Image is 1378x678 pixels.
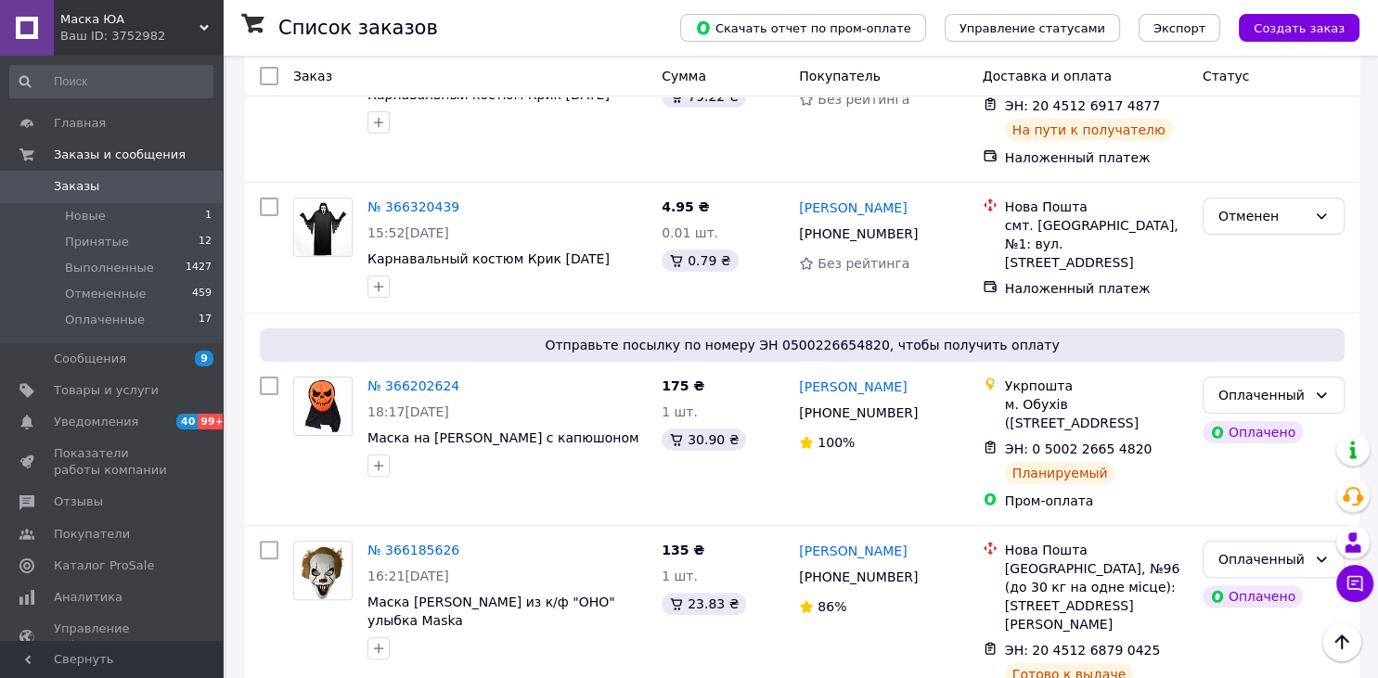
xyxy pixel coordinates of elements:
img: Фото товару [294,377,352,435]
a: [PERSON_NAME] [799,198,907,217]
span: Управление статусами [959,21,1105,35]
span: Заказы [54,178,99,195]
div: [PHONE_NUMBER] [795,221,921,247]
span: Оплаченные [65,312,145,328]
span: 135 ₴ [662,543,704,557]
span: 1 [205,208,212,224]
button: Управление статусами [945,14,1120,42]
span: 18:17[DATE] [367,404,449,419]
div: Наложенный платеж [1005,148,1188,167]
div: 30.90 ₴ [662,429,746,451]
div: 23.83 ₴ [662,593,746,615]
h1: Список заказов [278,17,438,39]
div: м. Обухів ([STREET_ADDRESS] [1005,395,1188,432]
span: Управление сайтом [54,620,172,654]
span: 99+ [198,414,228,429]
div: [GEOGRAPHIC_DATA], №96 (до 30 кг на одне місце): [STREET_ADDRESS][PERSON_NAME] [1005,559,1188,633]
a: Фото товару [293,541,353,600]
span: Скачать отчет по пром-оплате [695,19,911,36]
span: 15:52[DATE] [367,225,449,240]
span: Без рейтинга [818,256,909,271]
span: Новые [65,208,106,224]
span: Каталог ProSale [54,557,154,574]
span: Товары и услуги [54,382,159,399]
span: Сумма [662,69,706,83]
span: Без рейтинга [818,92,909,107]
a: № 366185626 [367,543,459,557]
span: Отзывы [54,493,103,510]
span: 9 [195,351,213,366]
span: 1 шт. [662,404,698,419]
span: 86% [818,599,846,614]
a: № 366202624 [367,378,459,393]
span: Покупатели [54,526,130,543]
div: Нова Пошта [1005,198,1188,216]
button: Экспорт [1139,14,1220,42]
div: Ваш ID: 3752982 [60,28,223,45]
span: Принятые [65,234,129,250]
span: 175 ₴ [662,378,704,393]
div: Укрпошта [1005,377,1188,395]
div: 0.79 ₴ [662,249,738,272]
span: ЭН: 0 5002 2665 4820 [1005,441,1153,456]
span: 0.01 шт. [662,225,718,240]
div: Оплаченный [1218,385,1307,405]
span: Заказ [293,69,332,83]
div: Нова Пошта [1005,541,1188,559]
span: Сообщения [54,351,126,367]
span: 17 [199,312,212,328]
span: Показатели работы компании [54,445,172,479]
button: Скачать отчет по пром-оплате [680,14,926,42]
img: Фото товару [294,198,352,256]
span: 12 [199,234,212,250]
span: 1427 [186,260,212,276]
div: Наложенный платеж [1005,279,1188,298]
span: 40 [176,414,198,429]
span: ЭН: 20 4512 6879 0425 [1005,643,1161,658]
span: ЭН: 20 4512 6917 4877 [1005,98,1161,113]
div: Отменен [1218,206,1307,226]
span: Маска ЮА [60,11,200,28]
span: Экспорт [1153,21,1205,35]
span: Отмененные [65,286,146,302]
button: Создать заказ [1239,14,1359,42]
a: [PERSON_NAME] [799,542,907,560]
div: Планируемый [1005,462,1115,484]
span: 459 [192,286,212,302]
button: Чат с покупателем [1336,565,1373,602]
a: Фото товару [293,198,353,257]
span: 100% [818,435,855,450]
input: Поиск [9,65,213,98]
div: [PHONE_NUMBER] [795,564,921,590]
span: Покупатель [799,69,881,83]
span: Выполненные [65,260,154,276]
a: Создать заказ [1220,19,1359,34]
div: смт. [GEOGRAPHIC_DATA], №1: вул. [STREET_ADDRESS] [1005,216,1188,272]
span: 4.95 ₴ [662,199,709,214]
button: Наверх [1322,622,1361,661]
img: Фото товару [302,542,344,599]
a: Карнавальный костюм Крик [DATE] [367,251,610,266]
span: Отправьте посылку по номеру ЭН 0500226654820, чтобы получить оплату [267,336,1337,354]
span: Доставка и оплата [983,69,1112,83]
div: Оплачено [1203,421,1303,443]
span: Заказы и сообщения [54,147,186,163]
div: 79.22 ₴ [662,85,746,108]
span: 1 шт. [662,569,698,583]
a: Маска на [PERSON_NAME] с капюшоном [367,430,639,445]
div: На пути к получателю [1005,119,1173,141]
span: Главная [54,115,106,132]
a: Маска [PERSON_NAME] из к/ф "ОНО" улыбка Maska [367,595,615,628]
a: № 366320439 [367,199,459,214]
span: Аналитика [54,589,122,606]
span: 16:21[DATE] [367,569,449,583]
div: Пром-оплата [1005,492,1188,510]
span: Создать заказ [1254,21,1345,35]
div: [PHONE_NUMBER] [795,400,921,426]
a: [PERSON_NAME] [799,377,907,396]
span: Статус [1203,69,1250,83]
div: Оплаченный [1218,549,1307,569]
